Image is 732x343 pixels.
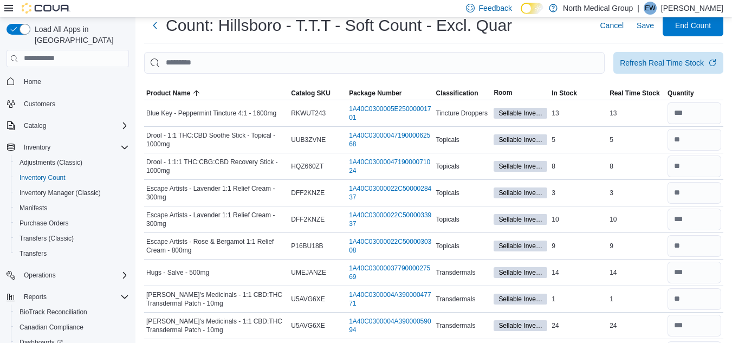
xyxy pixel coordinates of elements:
button: Reports [20,290,51,303]
h1: Count: Hillsboro - T.T.T - Soft Count - Excl. Quar [166,15,512,36]
button: Transfers [11,246,133,261]
button: Manifests [11,200,133,216]
a: Inventory Manager (Classic) [15,186,105,199]
span: DFF2KNZE [291,189,325,197]
span: Sellable Inventory [498,268,542,277]
span: Adjustments (Classic) [20,158,82,167]
span: Home [24,77,41,86]
span: Catalog SKU [291,89,331,98]
span: Transfers (Classic) [15,232,129,245]
span: Sellable Inventory [498,215,542,224]
span: In Stock [552,89,577,98]
a: 1A40C0300004A39000059094 [349,317,431,334]
a: 1A40C0300004719000062568 [349,131,431,148]
button: Real Time Stock [607,87,665,100]
a: Customers [20,98,60,111]
button: Canadian Compliance [11,320,133,335]
span: Inventory Count [15,171,129,184]
p: North Medical Group [563,2,633,15]
button: Home [2,74,133,89]
span: Purchase Orders [20,219,69,228]
div: 24 [607,319,665,332]
div: 9 [549,240,607,253]
span: Classification [436,89,478,98]
span: U5AVG6XE [291,295,325,303]
span: Customers [24,100,55,108]
div: 8 [607,160,665,173]
div: 9 [607,240,665,253]
div: 14 [607,266,665,279]
span: Inventory Manager (Classic) [15,186,129,199]
span: BioTrack Reconciliation [20,308,87,316]
a: Transfers (Classic) [15,232,78,245]
span: UMEJANZE [291,268,326,277]
span: Sellable Inventory [494,134,547,145]
span: Product Name [146,89,190,98]
span: Inventory [24,143,50,152]
span: Package Number [349,89,401,98]
button: Classification [433,87,491,100]
button: Transfers (Classic) [11,231,133,246]
span: Sellable Inventory [498,188,542,198]
button: Inventory [2,140,133,155]
div: 10 [607,213,665,226]
p: [PERSON_NAME] [661,2,723,15]
button: End Count [663,15,723,36]
span: Topicals [436,189,459,197]
div: 3 [607,186,665,199]
div: Refresh Real Time Stock [620,57,704,68]
span: Sellable Inventory [498,108,542,118]
button: Next [144,15,166,36]
span: Inventory [20,141,129,154]
button: Package Number [347,87,433,100]
button: Catalog [20,119,50,132]
button: Customers [2,96,133,112]
a: 1A40C03000022C5000028437 [349,184,431,202]
span: End Count [675,20,711,31]
span: Manifests [20,204,47,212]
a: 1A40C03000022C5000030308 [349,237,431,255]
button: Inventory Manager (Classic) [11,185,133,200]
span: Load All Apps in [GEOGRAPHIC_DATA] [30,24,129,46]
button: Reports [2,289,133,305]
button: Inventory Count [11,170,133,185]
button: Quantity [665,87,723,100]
span: EW [645,2,655,15]
span: Escape Artists - Rose & Bergamot 1:1 Relief Cream - 800mg [146,237,287,255]
span: [PERSON_NAME]'s Medicinals - 1:1 CBD:THC Transdermal Patch - 10mg [146,290,287,308]
span: Sellable Inventory [494,214,547,225]
a: 1A40C0300004A39000047771 [349,290,431,308]
button: Operations [20,269,60,282]
button: Inventory [20,141,55,154]
span: Sellable Inventory [498,135,542,145]
span: [PERSON_NAME]'s Medicinals - 1:1 CBD:THC Transdermal Patch - 10mg [146,317,287,334]
button: BioTrack Reconciliation [11,305,133,320]
span: Real Time Stock [610,89,659,98]
a: Inventory Count [15,171,70,184]
span: Customers [20,97,129,111]
span: Operations [20,269,129,282]
div: 5 [607,133,665,146]
span: Sellable Inventory [494,108,547,119]
span: Quantity [668,89,694,98]
a: Home [20,75,46,88]
span: Transfers (Classic) [20,234,74,243]
div: 13 [607,107,665,120]
span: Sellable Inventory [494,241,547,251]
span: Topicals [436,162,459,171]
span: Cancel [600,20,624,31]
span: Inventory Manager (Classic) [20,189,101,197]
span: Sellable Inventory [498,161,542,171]
span: Reports [20,290,129,303]
span: Sellable Inventory [498,294,542,304]
button: In Stock [549,87,607,100]
a: Adjustments (Classic) [15,156,87,169]
span: Sellable Inventory [494,267,547,278]
span: Room [494,88,512,97]
img: Cova [22,3,70,14]
span: Sellable Inventory [494,161,547,172]
button: Save [632,15,658,36]
span: P16BU18B [291,242,323,250]
span: Drool - 1:1 THC:CBD Soothe Stick - Topical - 1000mg [146,131,287,148]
